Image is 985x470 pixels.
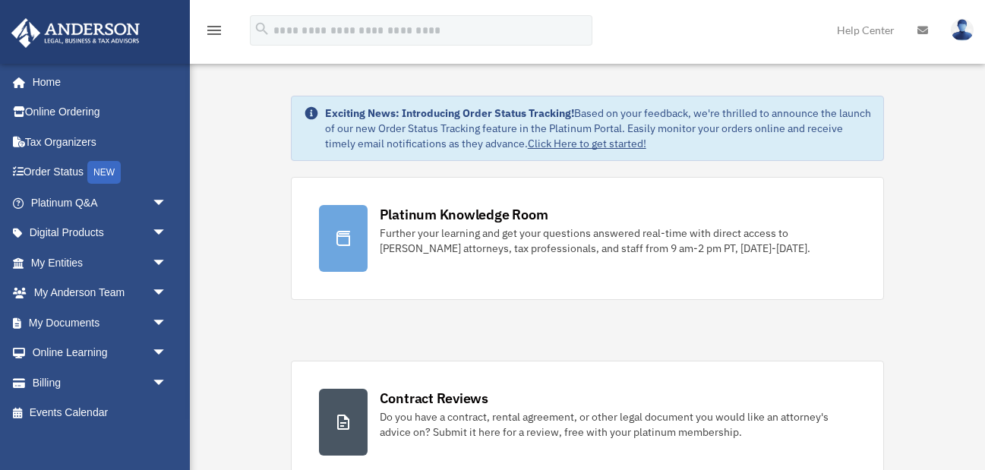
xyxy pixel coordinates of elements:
a: Events Calendar [11,398,190,428]
div: NEW [87,161,121,184]
strong: Exciting News: Introducing Order Status Tracking! [325,106,574,120]
a: My Documentsarrow_drop_down [11,308,190,338]
a: menu [205,27,223,39]
i: search [254,21,270,37]
a: Home [11,67,182,97]
a: Billingarrow_drop_down [11,367,190,398]
span: arrow_drop_down [152,218,182,249]
div: Based on your feedback, we're thrilled to announce the launch of our new Order Status Tracking fe... [325,106,872,151]
span: arrow_drop_down [152,367,182,399]
a: Platinum Knowledge Room Further your learning and get your questions answered real-time with dire... [291,177,885,300]
a: Online Ordering [11,97,190,128]
img: User Pic [951,19,974,41]
img: Anderson Advisors Platinum Portal [7,18,144,48]
a: Order StatusNEW [11,157,190,188]
span: arrow_drop_down [152,278,182,309]
div: Platinum Knowledge Room [380,205,548,224]
span: arrow_drop_down [152,308,182,339]
div: Contract Reviews [380,389,488,408]
span: arrow_drop_down [152,188,182,219]
div: Do you have a contract, rental agreement, or other legal document you would like an attorney's ad... [380,409,857,440]
i: menu [205,21,223,39]
a: My Anderson Teamarrow_drop_down [11,278,190,308]
a: Online Learningarrow_drop_down [11,338,190,368]
a: Tax Organizers [11,127,190,157]
span: arrow_drop_down [152,248,182,279]
a: My Entitiesarrow_drop_down [11,248,190,278]
div: Further your learning and get your questions answered real-time with direct access to [PERSON_NAM... [380,226,857,256]
a: Click Here to get started! [528,137,646,150]
a: Platinum Q&Aarrow_drop_down [11,188,190,218]
span: arrow_drop_down [152,338,182,369]
a: Digital Productsarrow_drop_down [11,218,190,248]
